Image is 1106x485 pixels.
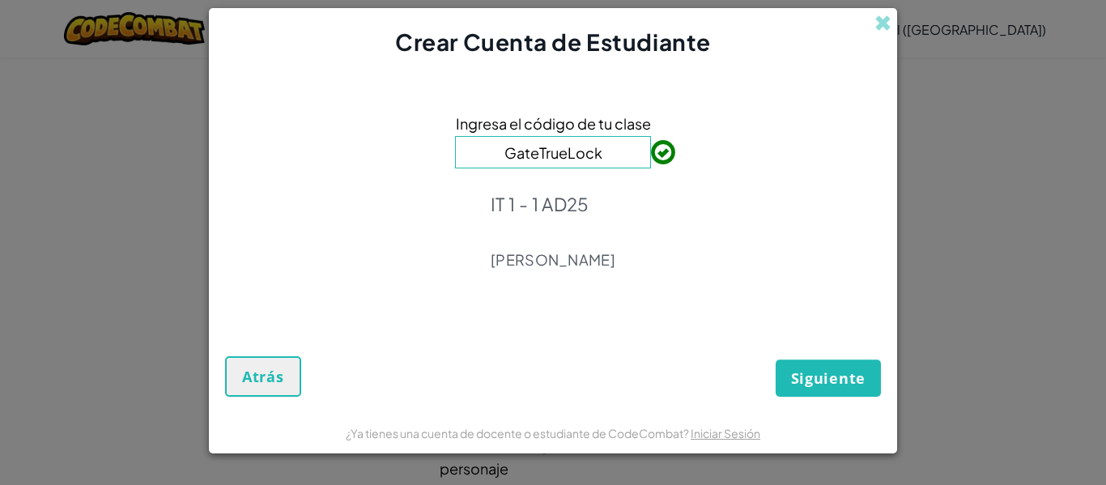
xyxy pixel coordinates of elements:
span: ¿Ya tienes una cuenta de docente o estudiante de CodeCombat? [346,426,691,440]
p: [PERSON_NAME] [491,250,615,270]
span: Siguiente [791,368,866,388]
button: Atrás [225,356,301,397]
span: Ingresa el código de tu clase [456,112,651,135]
p: IT 1 - 1 AD25 [491,193,615,215]
button: Siguiente [776,359,881,397]
a: Iniciar Sesión [691,426,760,440]
span: Atrás [242,367,284,386]
span: Crear Cuenta de Estudiante [395,28,711,56]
